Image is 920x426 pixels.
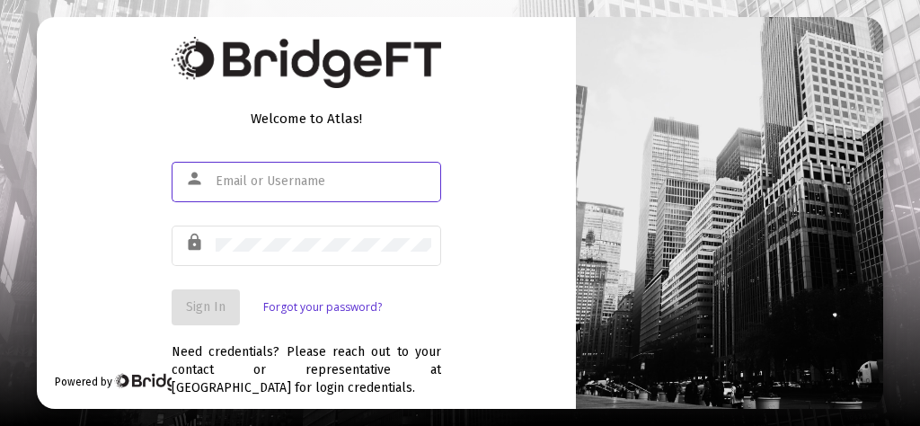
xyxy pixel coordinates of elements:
[172,37,441,88] img: Bridge Financial Technology Logo
[172,289,240,325] button: Sign In
[216,174,431,189] input: Email or Username
[55,373,208,391] div: Powered by
[172,110,441,128] div: Welcome to Atlas!
[263,298,382,316] a: Forgot your password?
[186,299,226,315] span: Sign In
[114,373,208,391] img: Bridge Financial Technology Logo
[185,232,207,253] mat-icon: lock
[185,168,207,190] mat-icon: person
[172,325,441,397] div: Need credentials? Please reach out to your contact or representative at [GEOGRAPHIC_DATA] for log...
